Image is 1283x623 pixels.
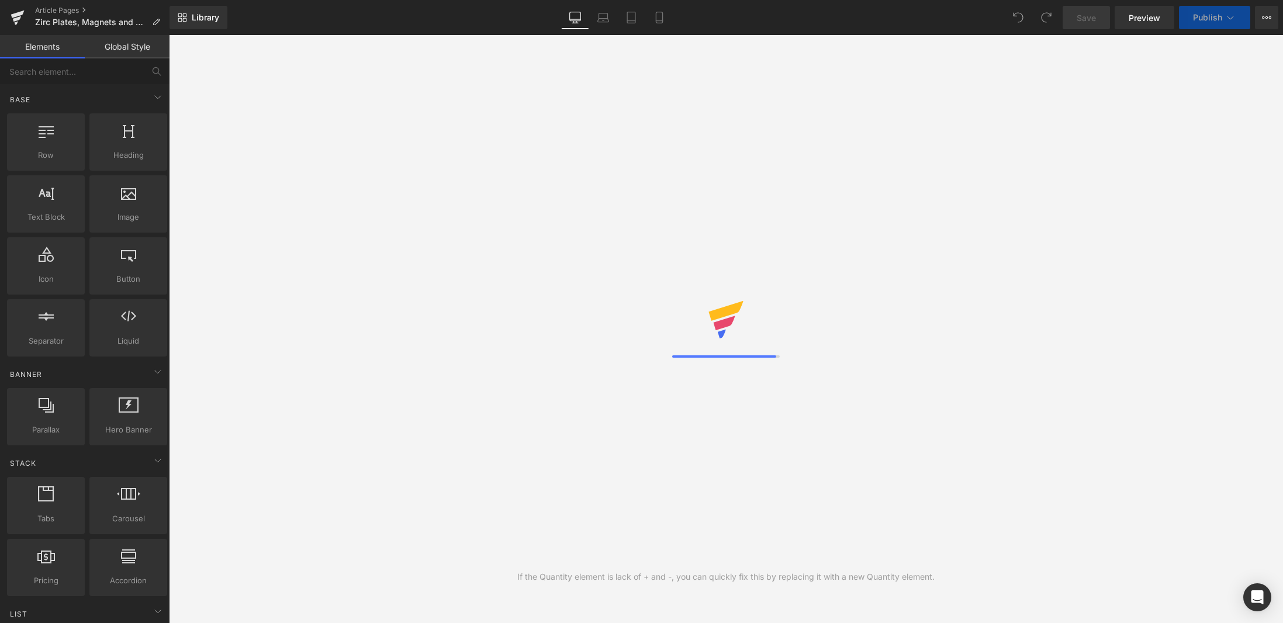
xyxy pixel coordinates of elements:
[1243,583,1271,611] div: Open Intercom Messenger
[517,570,935,583] div: If the Quantity element is lack of + and -, you can quickly fix this by replacing it with a new Q...
[11,424,81,436] span: Parallax
[1077,12,1096,24] span: Save
[11,149,81,161] span: Row
[617,6,645,29] a: Tablet
[1179,6,1250,29] button: Publish
[11,574,81,587] span: Pricing
[11,273,81,285] span: Icon
[561,6,589,29] a: Desktop
[1115,6,1174,29] a: Preview
[93,424,164,436] span: Hero Banner
[9,94,32,105] span: Base
[9,608,29,619] span: List
[11,513,81,525] span: Tabs
[1007,6,1030,29] button: Undo
[170,6,227,29] a: New Library
[93,149,164,161] span: Heading
[11,335,81,347] span: Separator
[93,574,164,587] span: Accordion
[85,35,170,58] a: Global Style
[9,458,37,469] span: Stack
[35,18,147,27] span: Zirc Plates, Magnets and NEW Designs (Blog Post)
[93,513,164,525] span: Carousel
[35,6,170,15] a: Article Pages
[11,211,81,223] span: Text Block
[1193,13,1222,22] span: Publish
[1255,6,1278,29] button: More
[1035,6,1058,29] button: Redo
[645,6,673,29] a: Mobile
[93,211,164,223] span: Image
[192,12,219,23] span: Library
[589,6,617,29] a: Laptop
[93,273,164,285] span: Button
[93,335,164,347] span: Liquid
[1129,12,1160,24] span: Preview
[9,369,43,380] span: Banner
